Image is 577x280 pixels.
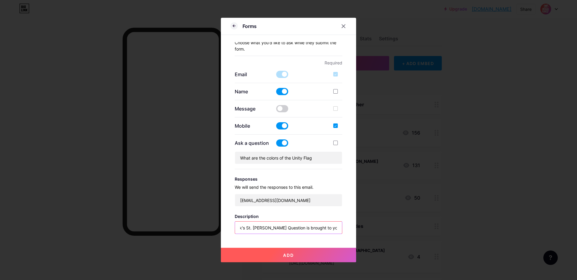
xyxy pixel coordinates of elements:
p: Name [235,88,271,95]
p: Email [235,71,271,78]
p: Mobile [235,122,271,129]
div: Forms [243,23,257,30]
input: Enter description here (optional) [235,222,342,234]
h3: Description [235,214,343,219]
p: We will send the responses to this email. [235,184,343,190]
span: Add [283,253,294,258]
p: Choose what you'd like to ask while they submit the form. [235,39,343,56]
button: Add [221,248,356,262]
p: Message [235,105,271,112]
h3: Responses [235,176,343,182]
p: Required [235,60,343,66]
input: name@example.com [235,194,342,206]
p: Ask a question [235,139,271,147]
input: Enter your question [235,152,342,164]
